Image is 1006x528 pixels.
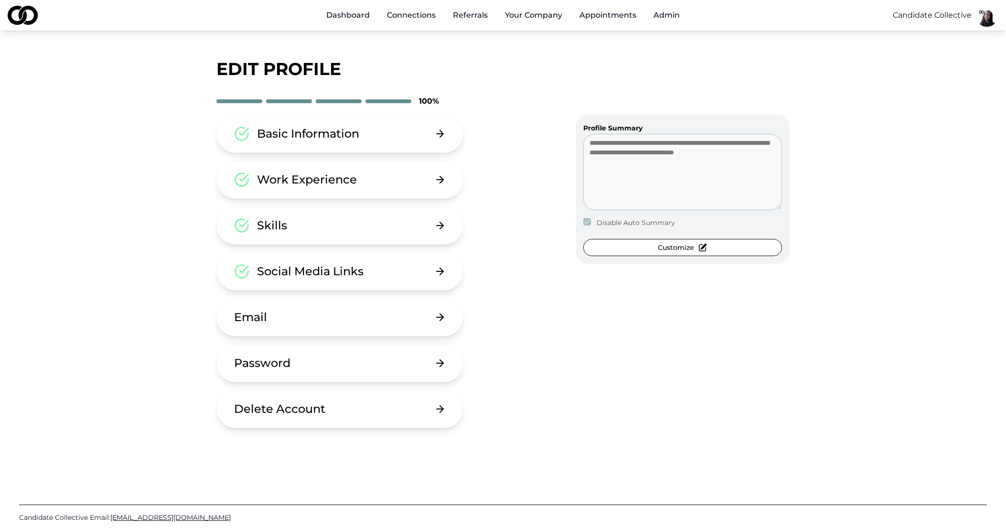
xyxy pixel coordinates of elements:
[257,172,357,187] div: Work Experience
[216,206,463,245] button: Skills
[319,6,687,25] nav: Main
[216,161,463,199] button: Work Experience
[319,6,377,25] a: Dashboard
[257,218,287,233] div: Skills
[234,356,290,371] div: Password
[646,6,687,25] button: Admin
[110,513,231,522] span: [EMAIL_ADDRESS][DOMAIN_NAME]
[257,264,364,279] div: Social Media Links
[257,126,359,141] div: Basic Information
[583,124,642,132] label: Profile Summary
[975,4,998,27] img: fc566690-cf65-45d8-a465-1d4f683599e2-basimCC1-profile_picture.png
[19,513,987,522] a: Candidate Collective Email:[EMAIL_ADDRESS][DOMAIN_NAME]
[497,6,570,25] button: Your Company
[216,115,463,153] button: Basic Information
[597,218,675,227] label: Disable Auto Summary
[583,239,782,256] button: Customize
[216,390,463,428] button: Delete Account
[445,6,495,25] a: Referrals
[379,6,443,25] a: Connections
[419,96,439,107] div: 100 %
[572,6,644,25] a: Appointments
[216,252,463,291] button: Social Media Links
[893,10,972,21] button: Candidate Collective
[234,310,267,325] div: Email
[216,59,790,78] div: edit profile
[234,401,325,417] div: Delete Account
[8,6,38,25] img: logo
[216,344,463,382] button: Password
[216,298,463,336] button: Email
